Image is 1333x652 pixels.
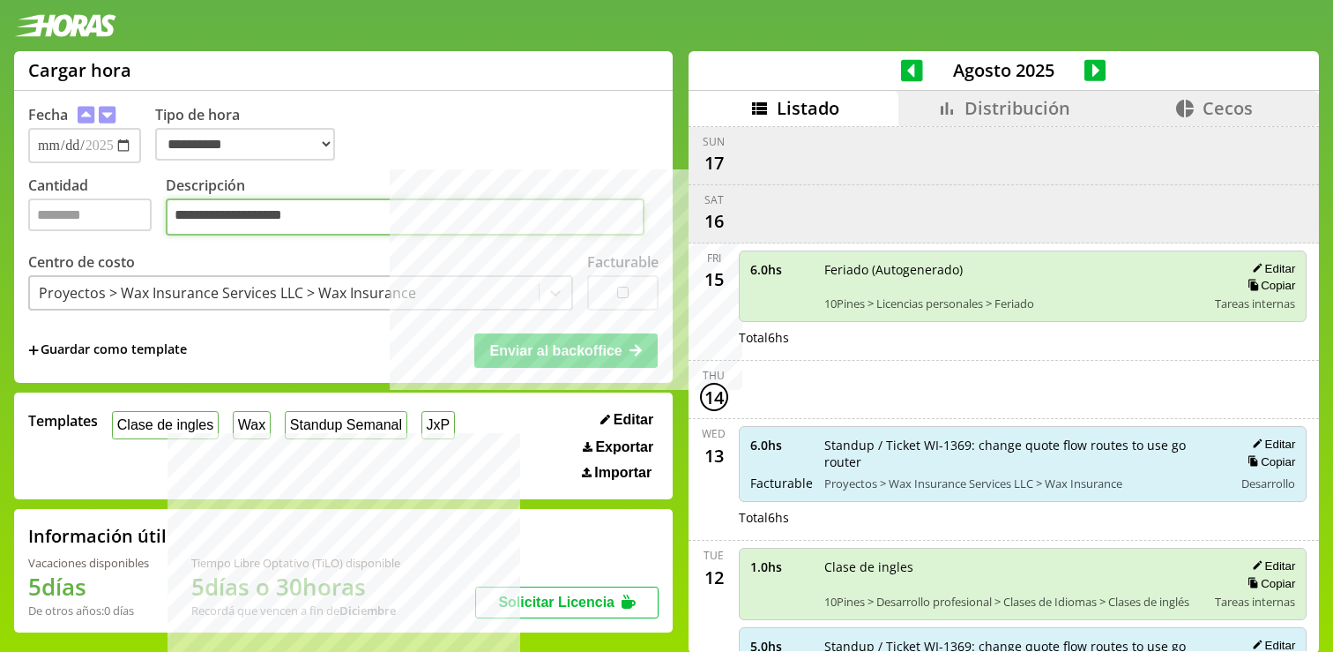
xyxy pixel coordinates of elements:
[191,603,400,618] div: Recordá que vencen a fin de
[923,58,1084,82] span: Agosto 2025
[498,595,614,610] span: Solicitar Licencia
[750,475,812,491] span: Facturable
[1242,454,1295,469] button: Copiar
[28,176,166,240] label: Cantidad
[28,58,131,82] h1: Cargar hora
[28,603,149,618] div: De otros años: 0 días
[475,587,659,618] button: Solicitar Licencia
[614,412,653,428] span: Editar
[707,251,721,266] div: Fri
[964,96,1070,120] span: Distribución
[155,105,349,163] label: Tipo de hora
[28,571,149,603] h1: 5 días
[704,548,724,563] div: Tue
[166,199,644,236] textarea: Descripción
[700,383,728,411] div: 14
[28,105,68,124] label: Fecha
[700,266,728,294] div: 15
[577,438,659,456] button: Exportar
[594,465,652,481] span: Importar
[1242,576,1295,591] button: Copiar
[824,437,1222,470] span: Standup / Ticket WI-1369: change quote flow routes to use go router
[39,283,416,303] div: Proyectos > Wax Insurance Services LLC > Wax Insurance
[28,341,39,360] span: +
[704,192,724,207] div: Sat
[703,134,725,149] div: Sun
[700,207,728,236] div: 16
[14,14,116,37] img: logotipo
[28,411,98,431] span: Templates
[489,343,622,358] span: Enviar al backoffice
[700,149,728,177] div: 17
[191,571,400,603] h1: 5 días o 30 horas
[28,341,187,360] span: +Guardar como template
[595,411,659,429] button: Editar
[702,426,726,441] div: Wed
[1242,278,1295,293] button: Copiar
[155,128,335,161] select: Tipo de hora
[112,411,219,438] button: Clase de ingles
[824,558,1203,575] span: Clase de ingles
[1247,437,1295,452] button: Editar
[1247,261,1295,276] button: Editar
[233,411,271,438] button: Wax
[1241,476,1295,491] span: Desarrollo
[587,252,659,272] label: Facturable
[285,411,407,438] button: Standup Semanal
[700,441,728,469] div: 13
[739,509,1307,526] div: Total 6 hs
[1215,594,1295,610] span: Tareas internas
[1247,558,1295,573] button: Editar
[824,261,1203,278] span: Feriado (Autogenerado)
[700,563,728,591] div: 12
[1215,296,1295,311] span: Tareas internas
[750,437,812,453] span: 6.0 hs
[595,439,653,455] span: Exportar
[339,603,396,618] b: Diciembre
[824,476,1222,491] span: Proyectos > Wax Insurance Services LLC > Wax Insurance
[824,594,1203,610] span: 10Pines > Desarrollo profesional > Clases de Idiomas > Clases de inglés
[28,555,149,571] div: Vacaciones disponibles
[474,333,658,367] button: Enviar al backoffice
[166,176,659,240] label: Descripción
[750,558,812,575] span: 1.0 hs
[28,524,167,548] h2: Información útil
[750,261,812,278] span: 6.0 hs
[739,329,1307,346] div: Total 6 hs
[1203,96,1253,120] span: Cecos
[191,555,400,571] div: Tiempo Libre Optativo (TiLO) disponible
[689,126,1319,651] div: scrollable content
[703,368,725,383] div: Thu
[824,296,1203,311] span: 10Pines > Licencias personales > Feriado
[28,199,152,231] input: Cantidad
[421,411,455,438] button: JxP
[28,252,135,272] label: Centro de costo
[777,96,839,120] span: Listado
